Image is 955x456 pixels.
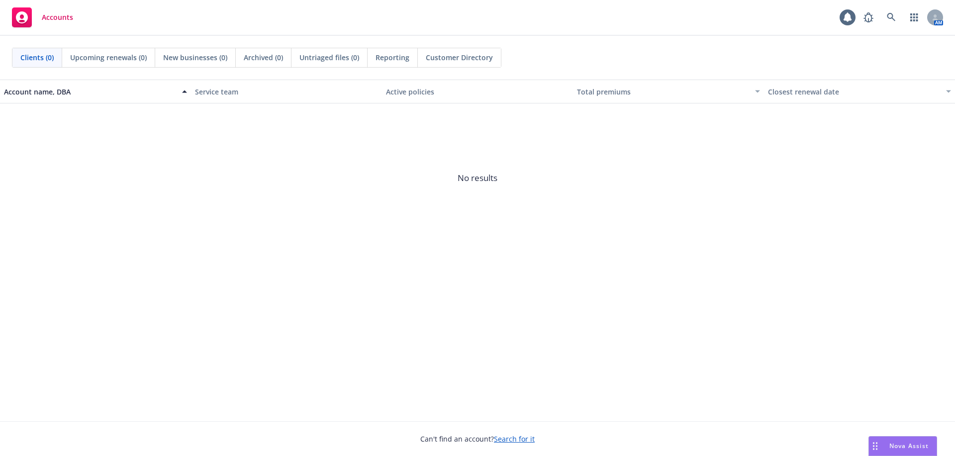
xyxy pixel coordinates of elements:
div: Service team [195,87,378,97]
span: New businesses (0) [163,52,227,63]
button: Nova Assist [868,436,937,456]
span: Archived (0) [244,52,283,63]
span: Nova Assist [889,442,929,450]
button: Active policies [382,80,573,103]
span: Untriaged files (0) [299,52,359,63]
span: Reporting [376,52,409,63]
div: Account name, DBA [4,87,176,97]
button: Closest renewal date [764,80,955,103]
a: Accounts [8,3,77,31]
div: Drag to move [869,437,881,456]
a: Report a Bug [859,7,878,27]
span: Accounts [42,13,73,21]
button: Total premiums [573,80,764,103]
a: Switch app [904,7,924,27]
span: Clients (0) [20,52,54,63]
div: Active policies [386,87,569,97]
span: Customer Directory [426,52,493,63]
a: Search for it [494,434,535,444]
div: Total premiums [577,87,749,97]
div: Closest renewal date [768,87,940,97]
span: Upcoming renewals (0) [70,52,147,63]
span: Can't find an account? [420,434,535,444]
a: Search [881,7,901,27]
button: Service team [191,80,382,103]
